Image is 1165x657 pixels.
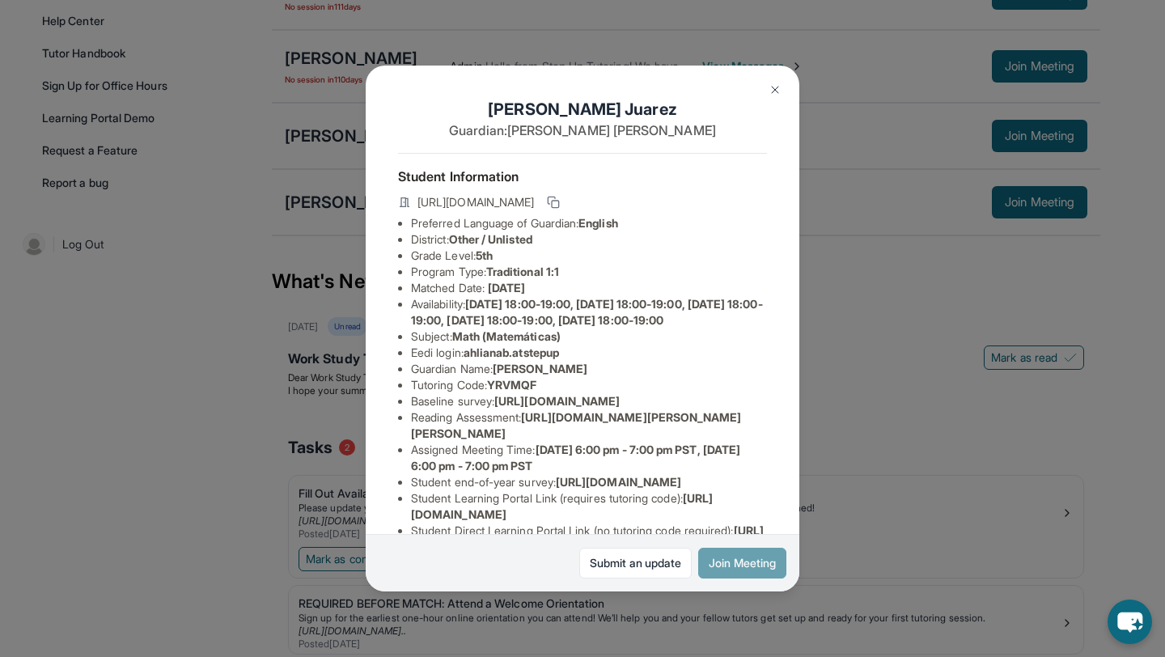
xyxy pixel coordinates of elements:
span: [DATE] 6:00 pm - 7:00 pm PST, [DATE] 6:00 pm - 7:00 pm PST [411,443,740,473]
li: Student end-of-year survey : [411,474,767,490]
span: Traditional 1:1 [486,265,559,278]
li: Baseline survey : [411,393,767,409]
li: Guardian Name : [411,361,767,377]
a: Submit an update [579,548,692,579]
button: Join Meeting [698,548,786,579]
li: Grade Level: [411,248,767,264]
li: Preferred Language of Guardian: [411,215,767,231]
li: Student Learning Portal Link (requires tutoring code) : [411,490,767,523]
h4: Student Information [398,167,767,186]
li: Reading Assessment : [411,409,767,442]
span: ahlianab.atstepup [464,345,559,359]
li: District: [411,231,767,248]
span: Other / Unlisted [449,232,532,246]
span: [DATE] [488,281,525,295]
span: YRVMQF [487,378,536,392]
span: Math (Matemáticas) [452,329,561,343]
li: Matched Date: [411,280,767,296]
span: English [578,216,618,230]
img: Close Icon [769,83,782,96]
span: [DATE] 18:00-19:00, [DATE] 18:00-19:00, [DATE] 18:00-19:00, [DATE] 18:00-19:00, [DATE] 18:00-19:00 [411,297,763,327]
span: [PERSON_NAME] [493,362,587,375]
span: [URL][DOMAIN_NAME] [556,475,681,489]
li: Availability: [411,296,767,328]
li: Subject : [411,328,767,345]
span: [URL][DOMAIN_NAME] [417,194,534,210]
li: Program Type: [411,264,767,280]
h1: [PERSON_NAME] Juarez [398,98,767,121]
li: Tutoring Code : [411,377,767,393]
button: Copy link [544,193,563,212]
li: Eedi login : [411,345,767,361]
span: 5th [476,248,493,262]
li: Student Direct Learning Portal Link (no tutoring code required) : [411,523,767,555]
span: [URL][DOMAIN_NAME][PERSON_NAME][PERSON_NAME] [411,410,742,440]
p: Guardian: [PERSON_NAME] [PERSON_NAME] [398,121,767,140]
span: [URL][DOMAIN_NAME] [494,394,620,408]
button: chat-button [1108,600,1152,644]
li: Assigned Meeting Time : [411,442,767,474]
